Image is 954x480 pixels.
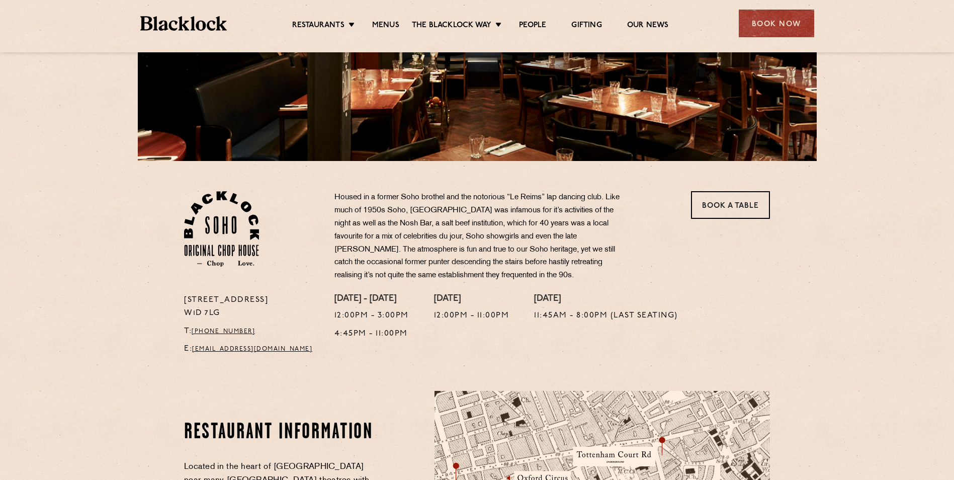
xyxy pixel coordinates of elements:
[434,294,509,305] h4: [DATE]
[192,329,255,335] a: [PHONE_NUMBER]
[334,328,409,341] p: 4:45pm - 11:00pm
[412,21,491,32] a: The Blacklock Way
[334,191,631,282] p: Housed in a former Soho brothel and the notorious “Le Reims” lap dancing club. Like much of 1950s...
[184,343,319,356] p: E:
[140,16,227,31] img: BL_Textured_Logo-footer-cropped.svg
[434,309,509,323] p: 12:00pm - 11:00pm
[372,21,399,32] a: Menus
[519,21,546,32] a: People
[534,309,678,323] p: 11:45am - 8:00pm (Last seating)
[184,191,259,267] img: Soho-stamp-default.svg
[334,294,409,305] h4: [DATE] - [DATE]
[627,21,669,32] a: Our News
[334,309,409,323] p: 12:00pm - 3:00pm
[691,191,770,219] a: Book a Table
[184,294,319,320] p: [STREET_ADDRESS] W1D 7LG
[192,346,312,352] a: [EMAIL_ADDRESS][DOMAIN_NAME]
[534,294,678,305] h4: [DATE]
[571,21,601,32] a: Gifting
[739,10,814,37] div: Book Now
[184,325,319,338] p: T:
[184,420,377,445] h2: Restaurant information
[292,21,344,32] a: Restaurants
